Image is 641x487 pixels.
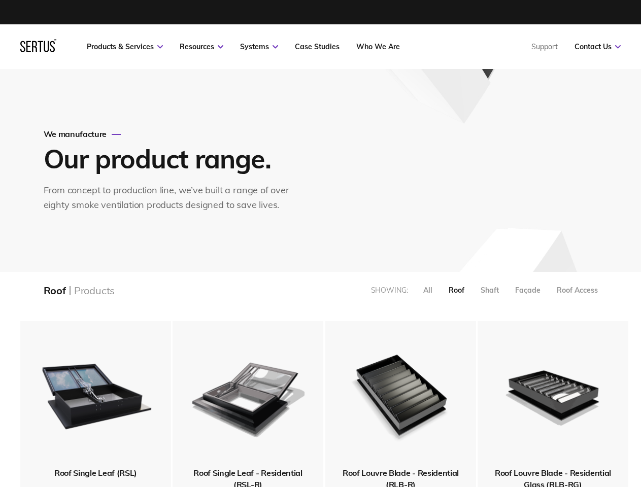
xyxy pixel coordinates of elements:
[44,183,300,213] div: From concept to production line, we’ve built a range of over eighty smoke ventilation products de...
[295,42,340,51] a: Case Studies
[575,42,621,51] a: Contact Us
[557,286,598,295] div: Roof Access
[423,286,432,295] div: All
[356,42,400,51] a: Who We Are
[87,42,163,51] a: Products & Services
[180,42,223,51] a: Resources
[515,286,541,295] div: Façade
[240,42,278,51] a: Systems
[449,286,464,295] div: Roof
[458,369,641,487] iframe: Chat Widget
[44,129,300,139] div: We manufacture
[531,42,558,51] a: Support
[481,286,499,295] div: Shaft
[44,142,297,175] h1: Our product range.
[371,286,408,295] div: Showing:
[74,284,115,297] div: Products
[44,284,66,297] div: Roof
[54,468,137,478] span: Roof Single Leaf (RSL)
